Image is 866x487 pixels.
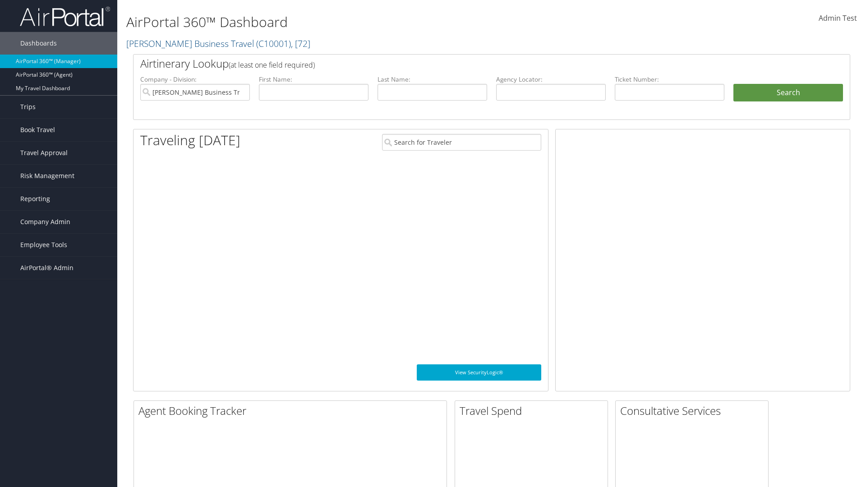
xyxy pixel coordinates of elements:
[496,75,606,84] label: Agency Locator:
[20,211,70,233] span: Company Admin
[819,5,857,32] a: Admin Test
[126,37,310,50] a: [PERSON_NAME] Business Travel
[20,234,67,256] span: Employee Tools
[20,6,110,27] img: airportal-logo.png
[291,37,310,50] span: , [ 72 ]
[20,96,36,118] span: Trips
[20,142,68,164] span: Travel Approval
[460,403,608,418] h2: Travel Spend
[819,13,857,23] span: Admin Test
[140,56,783,71] h2: Airtinerary Lookup
[256,37,291,50] span: ( C10001 )
[229,60,315,70] span: (at least one field required)
[620,403,768,418] h2: Consultative Services
[140,131,240,150] h1: Traveling [DATE]
[259,75,369,84] label: First Name:
[417,364,541,381] a: View SecurityLogic®
[20,257,74,279] span: AirPortal® Admin
[140,75,250,84] label: Company - Division:
[126,13,613,32] h1: AirPortal 360™ Dashboard
[138,403,447,418] h2: Agent Booking Tracker
[20,32,57,55] span: Dashboards
[20,165,74,187] span: Risk Management
[20,188,50,210] span: Reporting
[733,84,843,102] button: Search
[382,134,541,151] input: Search for Traveler
[378,75,487,84] label: Last Name:
[615,75,724,84] label: Ticket Number:
[20,119,55,141] span: Book Travel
